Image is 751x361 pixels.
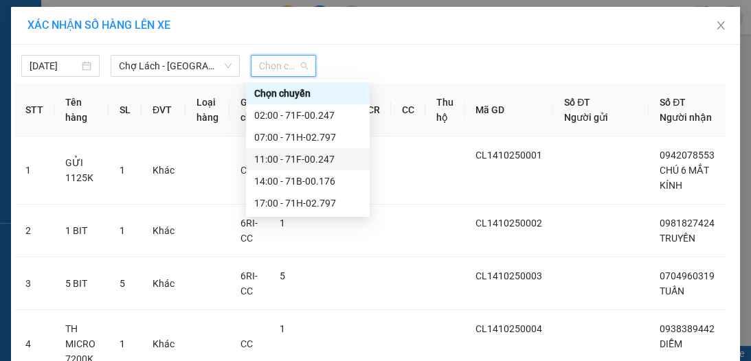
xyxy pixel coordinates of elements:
[120,278,125,289] span: 5
[12,13,33,27] span: Gửi:
[254,174,361,189] div: 14:00 - 71B-00.176
[660,150,715,161] span: 0942078553
[240,165,253,176] span: CC
[12,28,122,45] div: [PERSON_NAME]
[425,84,464,137] th: Thu hộ
[109,84,142,137] th: SL
[280,270,285,281] span: 5
[254,196,361,211] div: 17:00 - 71H-02.797
[475,150,542,161] span: CL1410250001
[30,58,79,73] input: 14/10/2025
[660,112,712,123] span: Người nhận
[357,84,391,137] th: CR
[229,84,269,137] th: Ghi chú
[660,323,715,334] span: 0938389442
[14,257,54,310] td: 3
[54,137,109,205] td: GỬI 1125K
[120,165,125,176] span: 1
[12,12,122,28] div: Chợ Lách
[54,84,109,137] th: Tên hàng
[254,86,361,101] div: Chọn chuyến
[475,270,542,281] span: CL1410250003
[254,108,361,123] div: 02:00 - 71F-00.247
[186,84,229,137] th: Loại hàng
[254,152,361,167] div: 11:00 - 71F-00.247
[54,257,109,310] td: 5 BIT
[14,84,54,137] th: STT
[27,19,170,32] span: XÁC NHẬN SỐ HÀNG LÊN XE
[464,84,553,137] th: Mã GD
[131,28,249,45] div: THY
[660,218,715,229] span: 0981827424
[12,95,249,112] div: Tên hàng: CCCD ( : 1 )
[660,270,715,281] span: 0704960319
[240,218,258,244] span: 6RI-CC
[475,323,542,334] span: CL1410250004
[54,205,109,257] td: 1 BIT
[129,72,146,86] span: CC
[660,97,686,108] span: Số ĐT
[660,233,695,244] span: TRUYỀN
[131,45,249,64] div: 0898422478
[564,97,590,108] span: Số ĐT
[119,56,232,76] span: Chợ Lách - Sài Gòn
[14,205,54,257] td: 2
[133,93,152,113] span: SL
[280,323,285,334] span: 1
[224,62,232,70] span: down
[12,45,122,64] div: 0934145394
[240,270,258,296] span: 6RI-CC
[120,225,125,236] span: 1
[240,338,253,349] span: CC
[254,130,361,145] div: 07:00 - 71H-02.797
[715,20,726,31] span: close
[660,338,682,349] span: DIỄM
[391,84,425,137] th: CC
[475,218,542,229] span: CL1410250002
[14,137,54,205] td: 1
[142,205,186,257] td: Khác
[142,84,186,137] th: ĐVT
[142,137,186,205] td: Khác
[259,56,308,76] span: Chọn chuyến
[131,12,249,28] div: Sài Gòn
[246,82,370,104] div: Chọn chuyến
[702,7,740,45] button: Close
[120,338,125,349] span: 1
[660,165,709,191] span: CHÚ 6 MẮT KÍNH
[131,13,164,27] span: Nhận:
[142,257,186,310] td: Khác
[564,112,608,123] span: Người gửi
[280,218,285,229] span: 1
[660,286,684,296] span: TUẤN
